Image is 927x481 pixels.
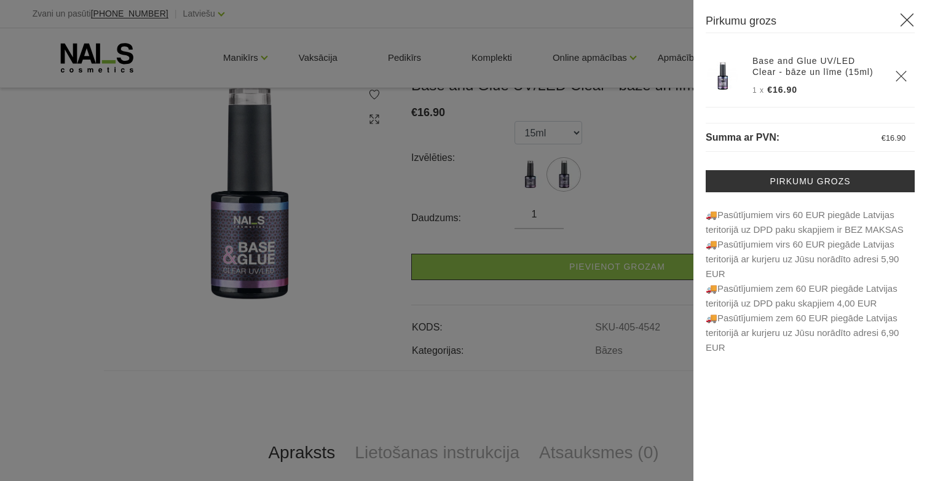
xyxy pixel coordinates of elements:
p: 🚚Pasūtījumiem virs 60 EUR piegāde Latvijas teritorijā uz DPD paku skapjiem ir BEZ MAKSAS 🚚Pas... [706,208,915,355]
a: Delete [895,70,907,82]
span: € [882,133,886,143]
h3: Pirkumu grozs [706,12,915,33]
span: €16.90 [767,85,797,95]
span: 16.90 [886,133,905,143]
span: Summa ar PVN: [706,132,779,143]
span: 1 x [752,86,764,95]
a: Base and Glue UV/LED Clear - bāze un līme (15ml) [752,55,880,77]
a: Pirkumu grozs [706,170,915,192]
